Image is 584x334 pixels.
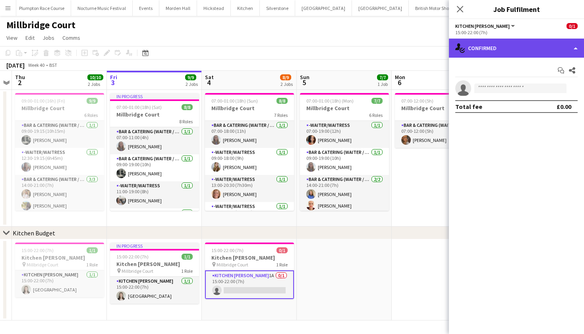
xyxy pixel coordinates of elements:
[15,175,104,225] app-card-role: Bar & Catering (Waiter / waitress)3/314:00-21:00 (7h)[PERSON_NAME][PERSON_NAME]
[14,78,25,87] span: 2
[6,34,17,41] span: View
[205,121,294,148] app-card-role: Bar & Catering (Waiter / waitress)1/107:00-18:00 (11h)[PERSON_NAME]
[22,33,38,43] a: Edit
[26,62,46,68] span: Week 40
[87,98,98,104] span: 9/9
[179,118,193,124] span: 8 Roles
[395,105,484,112] h3: Millbridge Court
[49,62,57,68] div: BST
[71,0,133,16] button: Nocturne Music Festival
[21,247,54,253] span: 15:00-22:00 (7h)
[205,74,214,81] span: Sat
[274,112,288,118] span: 7 Roles
[25,34,35,41] span: Edit
[205,148,294,175] app-card-role: -Waiter/Waitress1/109:00-18:00 (9h)[PERSON_NAME]
[110,277,199,304] app-card-role: Kitchen [PERSON_NAME]1/115:00-22:00 (7h)[GEOGRAPHIC_DATA]
[116,104,162,110] span: 07:00-01:00 (18h) (Sat)
[299,78,309,87] span: 5
[110,93,199,99] div: In progress
[204,78,214,87] span: 4
[394,78,405,87] span: 6
[6,19,75,31] h1: Millbridge Court
[352,0,409,16] button: [GEOGRAPHIC_DATA]
[15,121,104,148] app-card-role: Bar & Catering (Waiter / waitress)1/109:00-19:15 (10h15m)[PERSON_NAME]
[280,81,293,87] div: 2 Jobs
[449,39,584,58] div: Confirmed
[277,247,288,253] span: 0/1
[15,243,104,297] app-job-card: 15:00-22:00 (7h)1/1Kitchen [PERSON_NAME] Millbridge Court1 RoleKitchen [PERSON_NAME]1/115:00-22:0...
[211,98,258,104] span: 07:00-01:00 (18h) (Sun)
[300,175,389,214] app-card-role: Bar & Catering (Waiter / waitress)2/214:00-21:00 (7h)[PERSON_NAME][PERSON_NAME]
[205,243,294,299] app-job-card: 15:00-22:00 (7h)0/1Kitchen [PERSON_NAME] Millbridge Court1 RoleKitchen [PERSON_NAME]1A0/115:00-22...
[217,262,248,268] span: Millbridge Court
[395,93,484,148] div: 07:00-12:00 (5h)1/1Millbridge Court1 RoleBar & Catering (Waiter / waitress)1/107:00-12:00 (5h)[PE...
[13,229,55,237] div: Kitchen Budget
[395,74,405,81] span: Mon
[15,254,104,261] h3: Kitchen [PERSON_NAME]
[295,0,352,16] button: [GEOGRAPHIC_DATA]
[182,254,193,260] span: 1/1
[13,0,71,16] button: Plumpton Race Course
[116,254,149,260] span: 15:00-22:00 (7h)
[110,127,199,154] app-card-role: Bar & Catering (Waiter / waitress)1/107:00-11:00 (4h)[PERSON_NAME]
[87,74,103,80] span: 10/10
[15,74,25,81] span: Thu
[21,98,65,104] span: 09:00-01:00 (16h) (Fri)
[110,243,199,249] div: In progress
[6,61,25,69] div: [DATE]
[205,202,294,229] app-card-role: -Waiter/Waitress1/113:00-21:30 (8h30m)
[110,181,199,208] app-card-role: -Waiter/Waitress1/111:00-19:00 (8h)[PERSON_NAME]
[300,93,389,211] app-job-card: 07:00-01:00 (18h) (Mon)7/7Millbridge Court6 Roles-Waiter/Waitress1/107:00-19:00 (12h)[PERSON_NAME...
[369,112,383,118] span: 6 Roles
[27,262,58,268] span: Millbridge Court
[276,262,288,268] span: 1 Role
[110,208,199,235] app-card-role: Bar & Catering (Waiter / waitress)1/1
[181,268,193,274] span: 1 Role
[455,29,578,35] div: 15:00-22:00 (7h)
[15,270,104,297] app-card-role: Kitchen [PERSON_NAME]1/115:00-22:00 (7h)[GEOGRAPHIC_DATA]
[110,74,117,81] span: Fri
[205,254,294,261] h3: Kitchen [PERSON_NAME]
[377,74,388,80] span: 7/7
[109,78,117,87] span: 3
[300,121,389,148] app-card-role: -Waiter/Waitress1/107:00-19:00 (12h)[PERSON_NAME]
[182,104,193,110] span: 8/8
[205,175,294,202] app-card-role: -Waiter/Waitress1/113:00-20:30 (7h30m)[PERSON_NAME]
[186,81,198,87] div: 2 Jobs
[395,121,484,148] app-card-role: Bar & Catering (Waiter / waitress)1/107:00-12:00 (5h)[PERSON_NAME]
[88,81,103,87] div: 2 Jobs
[205,93,294,211] app-job-card: 07:00-01:00 (18h) (Sun)8/8Millbridge Court7 RolesBar & Catering (Waiter / waitress)1/107:00-18:00...
[205,105,294,112] h3: Millbridge Court
[110,243,199,304] app-job-card: In progress15:00-22:00 (7h)1/1Kitchen [PERSON_NAME] Millbridge Court1 RoleKitchen [PERSON_NAME]1/...
[371,98,383,104] span: 7/7
[557,103,571,111] div: £0.00
[86,262,98,268] span: 1 Role
[300,148,389,175] app-card-role: Bar & Catering (Waiter / waitress)1/109:00-19:00 (10h)[PERSON_NAME]
[110,93,199,211] div: In progress07:00-01:00 (18h) (Sat)8/8Millbridge Court8 RolesBar & Catering (Waiter / waitress)1/1...
[110,154,199,181] app-card-role: Bar & Catering (Waiter / waitress)1/109:00-19:00 (10h)[PERSON_NAME]
[122,268,153,274] span: Millbridge Court
[449,4,584,14] h3: Job Fulfilment
[409,0,459,16] button: British Motor Show
[231,0,260,16] button: Kitchen
[15,148,104,175] app-card-role: -Waiter/Waitress1/112:30-19:15 (6h45m)[PERSON_NAME]
[87,247,98,253] span: 1/1
[260,0,295,16] button: Silverstone
[205,270,294,299] app-card-role: Kitchen [PERSON_NAME]1A0/115:00-22:00 (7h)
[455,23,516,29] button: Kitchen [PERSON_NAME]
[84,112,98,118] span: 6 Roles
[401,98,433,104] span: 07:00-12:00 (5h)
[300,74,309,81] span: Sun
[455,23,510,29] span: Kitchen Porter
[185,74,196,80] span: 9/9
[15,93,104,211] app-job-card: 09:00-01:00 (16h) (Fri)9/9Millbridge Court6 RolesBar & Catering (Waiter / waitress)1/109:00-19:15...
[39,33,58,43] a: Jobs
[43,34,54,41] span: Jobs
[110,111,199,118] h3: Millbridge Court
